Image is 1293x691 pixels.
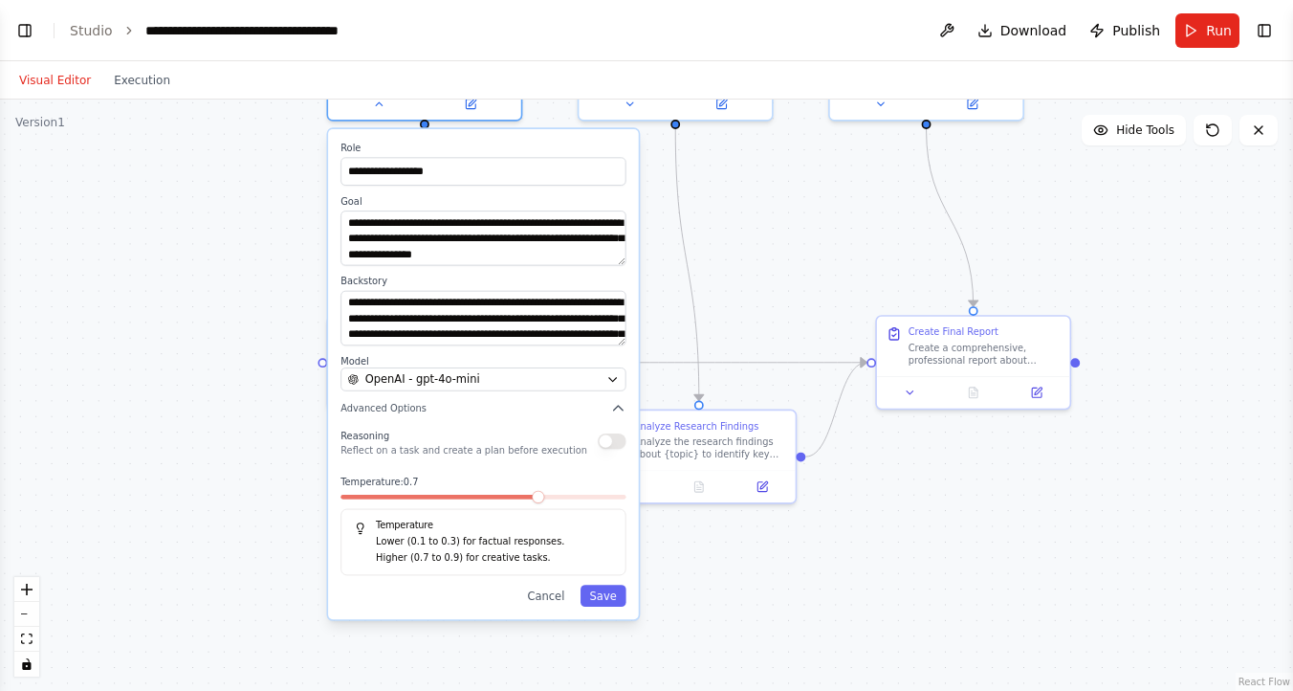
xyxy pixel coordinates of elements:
[15,115,65,130] div: Version 1
[940,383,1006,402] button: No output available
[909,326,998,339] div: Create Final Report
[70,21,361,40] nav: breadcrumb
[1082,115,1186,145] button: Hide Tools
[340,142,625,154] label: Role
[354,519,612,531] h5: Temperature
[634,435,786,460] div: Analyze the research findings about {topic} to identify key patterns, trends, opportunities, chal...
[1206,21,1232,40] span: Run
[666,478,732,497] button: No output available
[340,444,587,457] p: Reflect on a task and create a plan before execution
[340,368,625,391] button: OpenAI - gpt-4o-mini
[365,371,480,387] span: OpenAI - gpt-4o-mini
[11,17,38,44] button: Show left sidebar
[102,69,182,92] button: Execution
[340,355,625,368] label: Model
[677,95,766,114] button: Open in side panel
[8,69,102,92] button: Visual Editor
[1112,21,1160,40] span: Publish
[875,315,1071,410] div: Create Final ReportCreate a comprehensive, professional report about {topic} that combines the re...
[340,402,427,414] span: Advanced Options
[340,431,389,441] span: Reasoning
[14,577,39,602] button: zoom in
[518,585,575,607] button: Cancel
[376,535,613,550] p: Lower (0.1 to 0.3) for factual responses.
[928,95,1017,114] button: Open in side panel
[340,476,418,488] span: Temperature: 0.7
[735,478,789,497] button: Open in side panel
[70,23,113,38] a: Studio
[805,355,866,465] g: Edge from d3ac48a5-9c9f-4f26-9d51-c65a9a51aa49 to 6d7fc0b1-9957-48b6-812a-36464b375a4f
[531,355,866,370] g: Edge from 7f7d3734-5c34-46f8-a4c7-3e389d452558 to 6d7fc0b1-9957-48b6-812a-36464b375a4f
[668,129,707,401] g: Edge from 835618f4-3b3f-4492-88f8-81fee3948b05 to d3ac48a5-9c9f-4f26-9d51-c65a9a51aa49
[427,95,515,114] button: Open in side panel
[1000,21,1067,40] span: Download
[1251,17,1278,44] button: Show right sidebar
[581,585,626,607] button: Save
[1082,13,1168,48] button: Publish
[14,577,39,677] div: React Flow controls
[14,602,39,627] button: zoom out
[970,13,1075,48] button: Download
[601,410,797,504] div: Analyze Research FindingsAnalyze the research findings about {topic} to identify key patterns, tr...
[1116,123,1174,138] span: Hide Tools
[918,129,981,306] g: Edge from dc16253e-722b-44e7-9e74-e05b8584ee0c to 6d7fc0b1-9957-48b6-812a-36464b375a4f
[340,195,625,208] label: Goal
[1175,13,1239,48] button: Run
[1010,383,1063,402] button: Open in side panel
[340,401,625,416] button: Advanced Options
[1238,677,1290,687] a: React Flow attribution
[340,275,625,287] label: Backstory
[376,550,613,566] p: Higher (0.7 to 0.9) for creative tasks.
[909,342,1061,367] div: Create a comprehensive, professional report about {topic} that combines the research findings and...
[14,627,39,652] button: fit view
[14,652,39,677] button: toggle interactivity
[634,420,759,433] div: Analyze Research Findings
